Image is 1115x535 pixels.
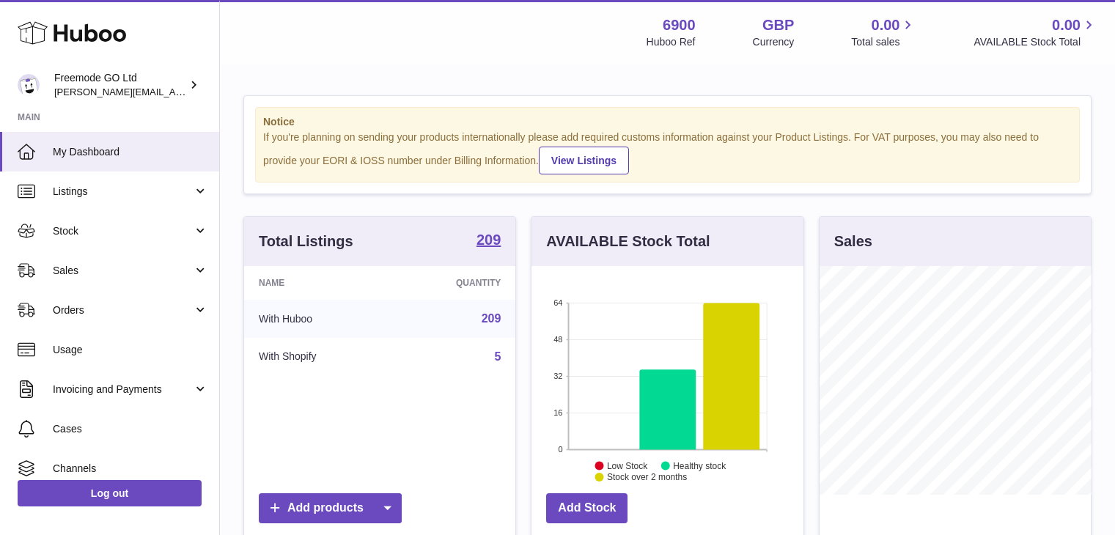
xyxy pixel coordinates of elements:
[18,74,40,96] img: lenka.smikniarova@gioteck.com
[54,71,186,99] div: Freemode GO Ltd
[974,15,1097,49] a: 0.00 AVAILABLE Stock Total
[53,383,193,396] span: Invoicing and Payments
[559,445,563,454] text: 0
[263,115,1072,129] strong: Notice
[554,335,563,344] text: 48
[872,15,900,35] span: 0.00
[762,15,794,35] strong: GBP
[546,493,628,523] a: Add Stock
[244,300,391,338] td: With Huboo
[753,35,795,49] div: Currency
[494,350,501,363] a: 5
[607,460,648,471] text: Low Stock
[476,232,501,250] a: 209
[53,343,208,357] span: Usage
[539,147,629,174] a: View Listings
[391,266,516,300] th: Quantity
[647,35,696,49] div: Huboo Ref
[546,232,710,251] h3: AVAILABLE Stock Total
[53,185,193,199] span: Listings
[476,232,501,247] strong: 209
[482,312,501,325] a: 209
[263,130,1072,174] div: If you're planning on sending your products internationally please add required customs informati...
[244,266,391,300] th: Name
[673,460,726,471] text: Healthy stock
[834,232,872,251] h3: Sales
[554,298,563,307] text: 64
[53,303,193,317] span: Orders
[259,493,402,523] a: Add products
[554,408,563,417] text: 16
[259,232,353,251] h3: Total Listings
[54,86,294,97] span: [PERSON_NAME][EMAIL_ADDRESS][DOMAIN_NAME]
[53,224,193,238] span: Stock
[851,15,916,49] a: 0.00 Total sales
[53,422,208,436] span: Cases
[974,35,1097,49] span: AVAILABLE Stock Total
[53,264,193,278] span: Sales
[851,35,916,49] span: Total sales
[53,462,208,476] span: Channels
[554,372,563,380] text: 32
[1052,15,1081,35] span: 0.00
[663,15,696,35] strong: 6900
[18,480,202,506] a: Log out
[607,472,687,482] text: Stock over 2 months
[244,338,391,376] td: With Shopify
[53,145,208,159] span: My Dashboard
